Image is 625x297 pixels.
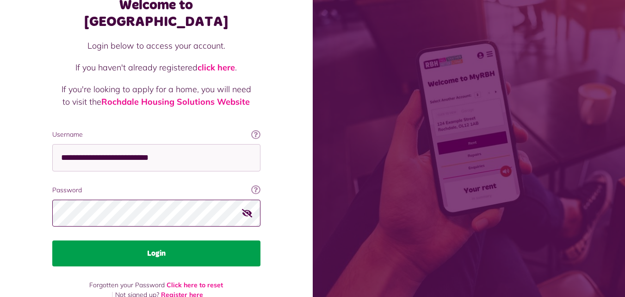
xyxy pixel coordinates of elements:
label: Password [52,185,260,195]
p: Login below to access your account. [62,39,251,52]
p: If you haven't already registered . [62,61,251,74]
p: If you're looking to apply for a home, you will need to visit the [62,83,251,108]
a: click here [198,62,235,73]
a: Rochdale Housing Solutions Website [101,96,250,107]
span: Forgotten your Password [89,281,165,289]
a: Click here to reset [167,281,223,289]
label: Username [52,130,260,139]
button: Login [52,240,260,266]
